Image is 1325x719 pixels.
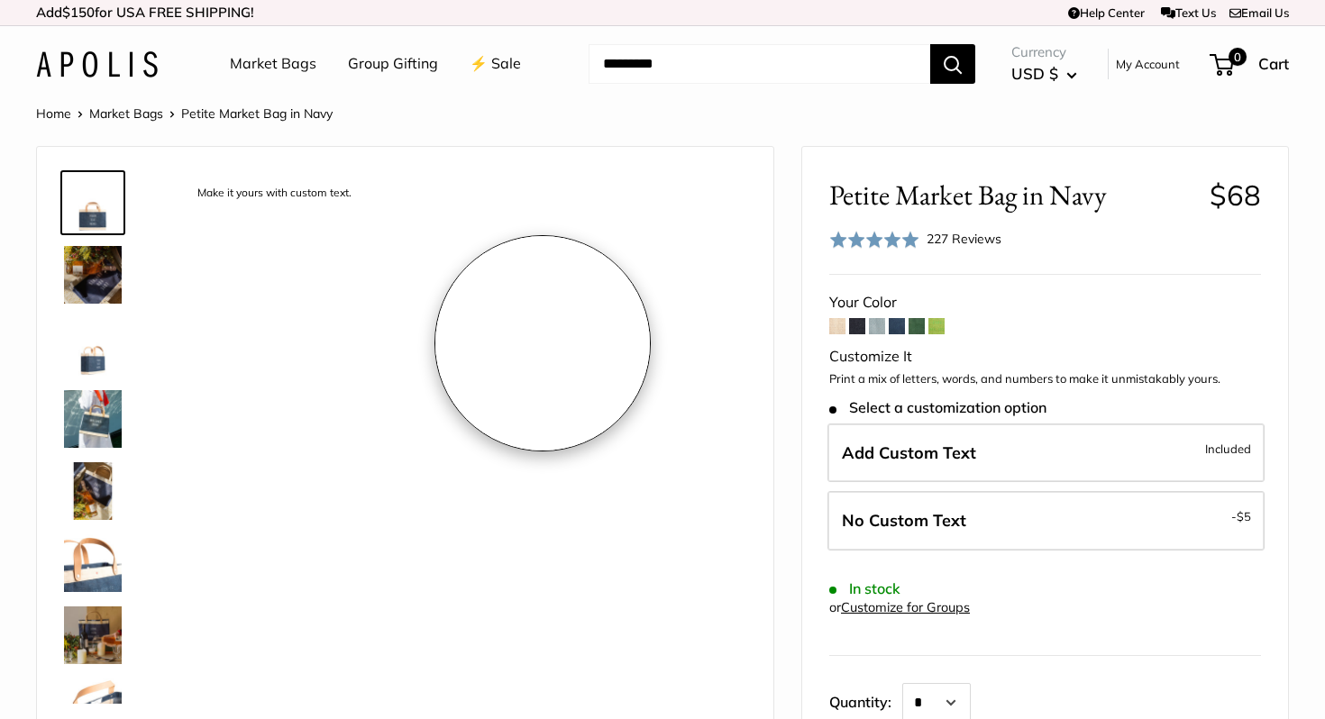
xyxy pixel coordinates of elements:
img: description_Make it yours with custom text. [64,174,122,232]
label: Leave Blank [827,491,1265,551]
input: Search... [589,44,930,84]
img: Petite Market Bag in Navy [64,606,122,664]
a: Market Bags [89,105,163,122]
span: Petite Market Bag in Navy [829,178,1196,212]
img: Petite Market Bag in Navy [64,390,122,448]
img: description_Super soft and durable leather handles. [64,534,122,592]
div: Your Color [829,289,1261,316]
span: $5 [1237,509,1251,523]
a: 0 Cart [1211,50,1289,78]
a: My Account [1116,53,1180,75]
span: Currency [1011,40,1077,65]
button: USD $ [1011,59,1077,88]
a: ⚡️ Sale [470,50,521,77]
img: Petite Market Bag in Navy [64,318,122,376]
a: Text Us [1161,5,1216,20]
a: Customize for Groups [841,599,970,615]
div: Make it yours with custom text. [188,181,361,205]
a: Group Gifting [348,50,438,77]
span: $150 [62,4,95,21]
img: Apolis [36,51,158,77]
div: or [829,596,970,620]
div: Customize It [829,343,1261,370]
span: Petite Market Bag in Navy [181,105,333,122]
span: Included [1205,438,1251,460]
a: Petite Market Bag in Navy [60,387,125,451]
a: Petite Market Bag in Navy [60,603,125,668]
span: No Custom Text [842,510,966,531]
span: Select a customization option [829,399,1046,416]
a: Petite Market Bag in Navy [60,242,125,307]
img: Petite Market Bag in Navy [64,246,122,304]
span: Cart [1258,54,1289,73]
a: description_Make it yours with custom text. [60,170,125,235]
a: Petite Market Bag in Navy [60,459,125,523]
span: - [1231,505,1251,527]
nav: Breadcrumb [36,102,333,125]
a: Home [36,105,71,122]
span: Add Custom Text [842,442,976,463]
img: Petite Market Bag in Navy [64,462,122,520]
a: Petite Market Bag in Navy [60,314,125,379]
span: 227 Reviews [927,231,1001,247]
a: description_Super soft and durable leather handles. [60,531,125,596]
span: USD $ [1011,64,1058,83]
a: Market Bags [230,50,316,77]
p: Print a mix of letters, words, and numbers to make it unmistakably yours. [829,370,1261,388]
span: 0 [1229,48,1247,66]
span: $68 [1210,177,1261,213]
label: Add Custom Text [827,423,1265,483]
a: Email Us [1229,5,1289,20]
button: Search [930,44,975,84]
a: Help Center [1068,5,1145,20]
span: In stock [829,580,900,597]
